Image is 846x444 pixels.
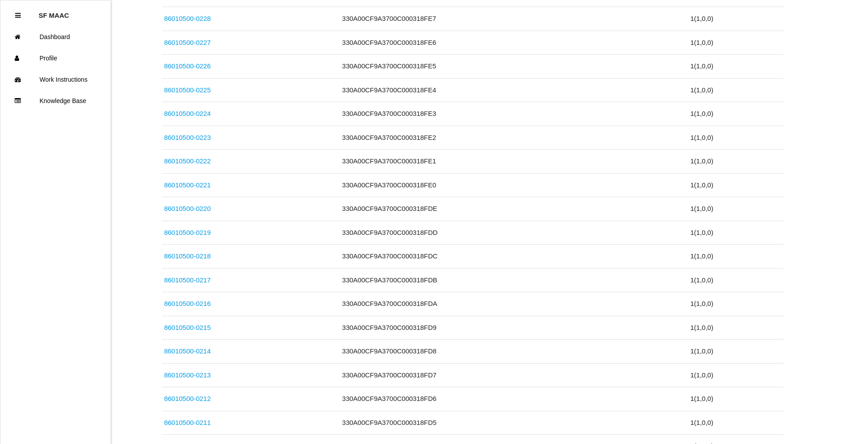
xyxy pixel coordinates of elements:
td: 330A00CF9A3700C000318FE2 [340,126,688,150]
a: Work Instructions [0,69,111,90]
td: 330A00CF9A3700C000318FDD [340,221,688,245]
td: 1 ( 1 , 0 , 0 ) [688,363,783,387]
td: 1 ( 1 , 0 , 0 ) [688,292,783,316]
a: 86010500-0225 [164,86,211,94]
a: 86010500-0220 [164,205,211,212]
td: 330A00CF9A3700C000318FE6 [340,31,688,55]
a: 86010500-0216 [164,300,211,307]
td: 1 ( 1 , 0 , 0 ) [688,31,783,55]
td: 1 ( 1 , 0 , 0 ) [688,197,783,221]
td: 330A00CF9A3700C000318FD6 [340,387,688,411]
td: 1 ( 1 , 0 , 0 ) [688,7,783,31]
a: 86010500-0218 [164,252,211,260]
td: 330A00CF9A3700C000318FE4 [340,78,688,102]
a: Knowledge Base [0,90,111,111]
td: 1 ( 1 , 0 , 0 ) [688,245,783,269]
a: 86010500-0219 [164,229,211,236]
td: 1 ( 1 , 0 , 0 ) [688,221,783,245]
td: 1 ( 1 , 0 , 0 ) [688,316,783,340]
a: 86010500-0211 [164,419,211,426]
a: Dashboard [0,26,111,48]
a: 86010500-0214 [164,347,211,355]
a: 86010500-0222 [164,157,211,165]
div: Close [15,5,21,26]
a: 86010500-0226 [164,62,211,70]
td: 1 ( 1 , 0 , 0 ) [688,268,783,292]
a: 86010500-0228 [164,15,211,22]
td: 1 ( 1 , 0 , 0 ) [688,150,783,174]
a: 86010500-0221 [164,181,211,189]
td: 1 ( 1 , 0 , 0 ) [688,102,783,126]
td: 330A00CF9A3700C000318FE1 [340,150,688,174]
td: 1 ( 1 , 0 , 0 ) [688,55,783,79]
a: 86010500-0212 [164,395,211,402]
td: 1 ( 1 , 0 , 0 ) [688,340,783,364]
td: 330A00CF9A3700C000318FDA [340,292,688,316]
td: 330A00CF9A3700C000318FE0 [340,173,688,197]
td: 330A00CF9A3700C000318FD5 [340,411,688,435]
a: 86010500-0223 [164,134,211,141]
td: 330A00CF9A3700C000318FE3 [340,102,688,126]
a: 86010500-0224 [164,110,211,117]
td: 1 ( 1 , 0 , 0 ) [688,411,783,435]
td: 330A00CF9A3700C000318FDE [340,197,688,221]
a: 86010500-0227 [164,39,211,46]
p: SF MAAC [39,5,69,19]
td: 1 ( 1 , 0 , 0 ) [688,173,783,197]
a: 86010500-0215 [164,324,211,331]
td: 330A00CF9A3700C000318FE7 [340,7,688,31]
a: Profile [0,48,111,69]
td: 330A00CF9A3700C000318FDB [340,268,688,292]
a: 86010500-0213 [164,371,211,379]
td: 330A00CF9A3700C000318FDC [340,245,688,269]
td: 1 ( 1 , 0 , 0 ) [688,126,783,150]
td: 330A00CF9A3700C000318FD9 [340,316,688,340]
td: 1 ( 1 , 0 , 0 ) [688,387,783,411]
td: 1 ( 1 , 0 , 0 ) [688,78,783,102]
td: 330A00CF9A3700C000318FD7 [340,363,688,387]
td: 330A00CF9A3700C000318FD8 [340,340,688,364]
a: 86010500-0217 [164,276,211,284]
td: 330A00CF9A3700C000318FE5 [340,55,688,79]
